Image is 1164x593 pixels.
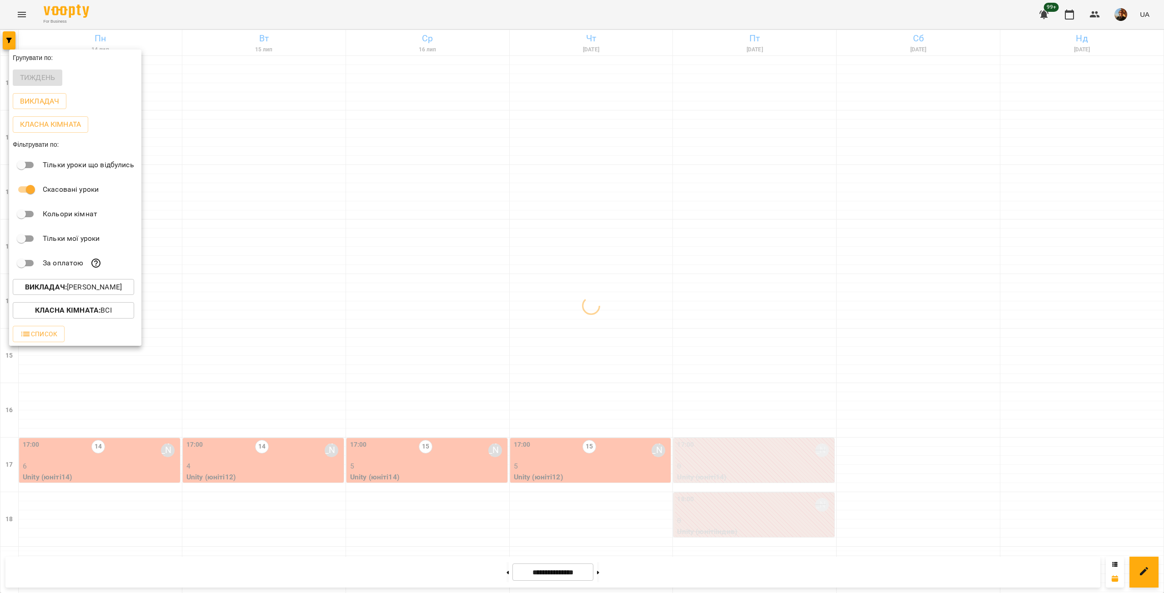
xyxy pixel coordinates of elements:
p: Кольори кімнат [43,209,97,219]
button: Класна кімната [13,116,88,133]
button: Список [13,326,65,342]
b: Викладач : [25,283,67,291]
p: Викладач [20,96,59,107]
p: Тільки уроки що відбулись [43,159,134,170]
p: Класна кімната [20,119,81,130]
p: За оплатою [43,258,83,269]
span: Список [20,329,57,339]
button: Викладач [13,93,66,110]
b: Класна кімната : [35,306,100,314]
p: Всі [35,305,112,316]
div: Фільтрувати по: [9,136,141,153]
button: Викладач:[PERSON_NAME] [13,279,134,295]
p: Тільки мої уроки [43,233,100,244]
p: Скасовані уроки [43,184,99,195]
p: [PERSON_NAME] [25,282,122,293]
button: Класна кімната:Всі [13,302,134,319]
div: Групувати по: [9,50,141,66]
